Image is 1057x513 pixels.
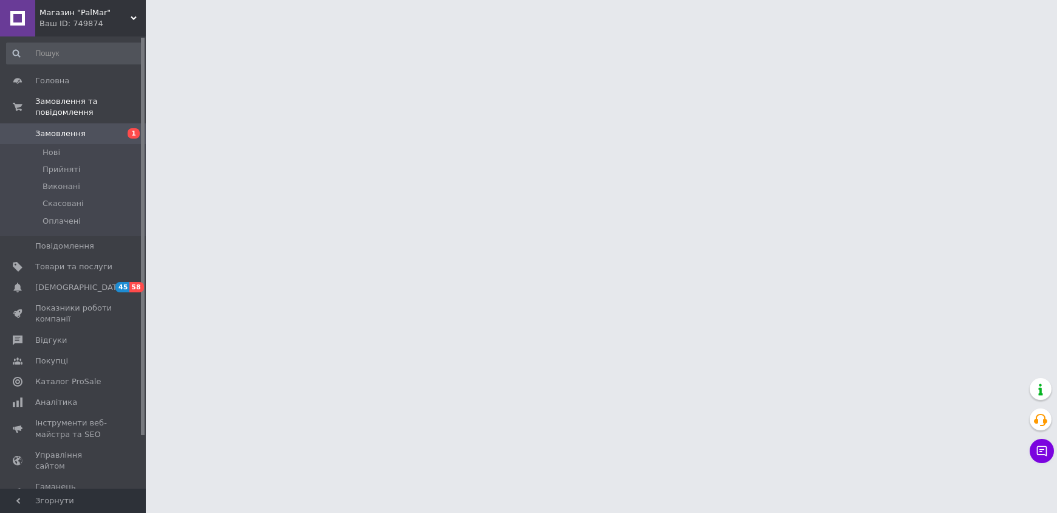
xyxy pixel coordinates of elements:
[35,356,68,367] span: Покупці
[43,181,80,192] span: Виконані
[35,450,112,472] span: Управління сайтом
[43,147,60,158] span: Нові
[43,198,84,209] span: Скасовані
[35,335,67,346] span: Відгуки
[35,397,77,408] span: Аналітика
[43,216,81,227] span: Оплачені
[35,241,94,252] span: Повідомлення
[35,75,69,86] span: Головна
[35,261,112,272] span: Товари та послуги
[35,418,112,439] span: Інструменти веб-майстра та SEO
[35,481,112,503] span: Гаманець компанії
[1030,439,1054,463] button: Чат з покупцем
[35,303,112,325] span: Показники роботи компанії
[39,18,146,29] div: Ваш ID: 749874
[128,128,140,139] span: 1
[35,128,86,139] span: Замовлення
[35,282,125,293] span: [DEMOGRAPHIC_DATA]
[43,164,80,175] span: Прийняті
[6,43,143,64] input: Пошук
[129,282,143,292] span: 58
[35,96,146,118] span: Замовлення та повідомлення
[115,282,129,292] span: 45
[39,7,131,18] span: Магазин "PalMar"
[35,376,101,387] span: Каталог ProSale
